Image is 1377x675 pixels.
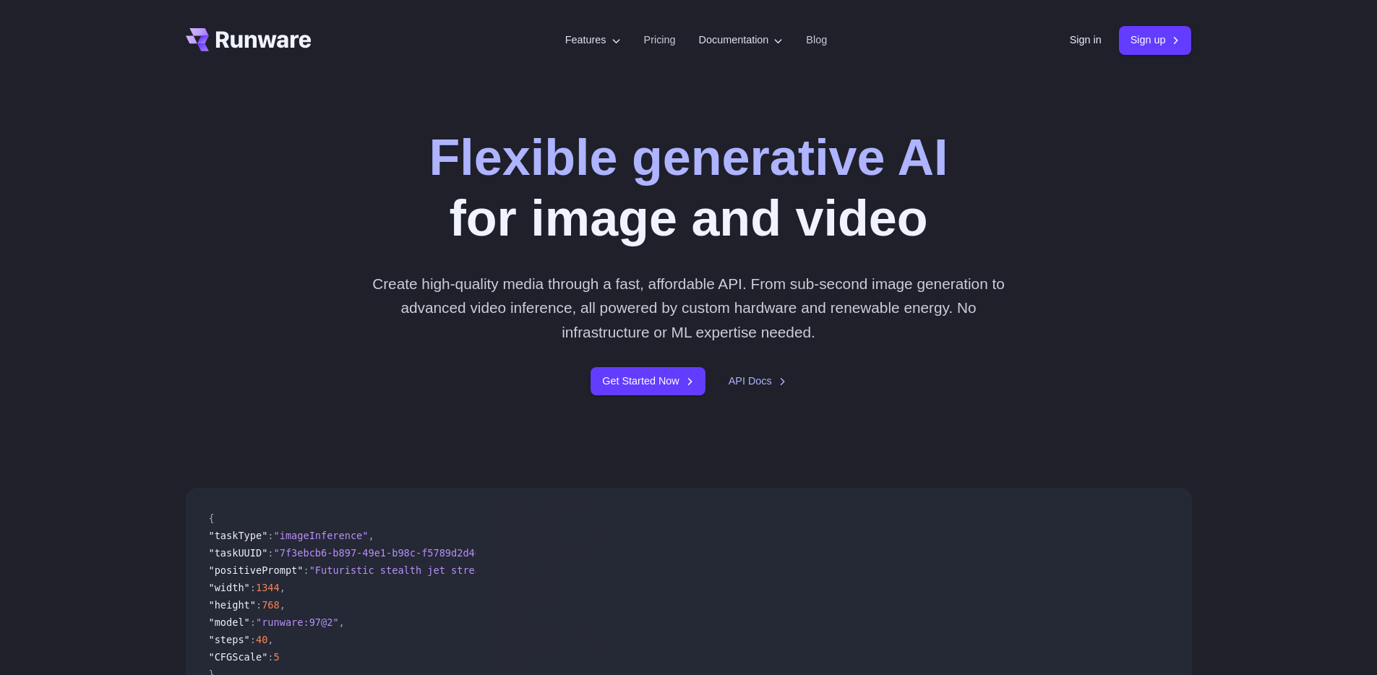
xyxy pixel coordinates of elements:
[339,616,345,628] span: ,
[250,582,256,593] span: :
[267,651,273,663] span: :
[209,512,215,524] span: {
[309,564,848,576] span: "Futuristic stealth jet streaking through a neon-lit cityscape with glowing purple exhaust"
[250,616,256,628] span: :
[274,530,369,541] span: "imageInference"
[262,599,280,611] span: 768
[729,373,786,390] a: API Docs
[591,367,705,395] a: Get Started Now
[806,32,827,48] a: Blog
[209,651,268,663] span: "CFGScale"
[256,634,267,645] span: 40
[209,599,256,611] span: "height"
[186,28,312,51] a: Go to /
[209,530,268,541] span: "taskType"
[280,599,286,611] span: ,
[267,634,273,645] span: ,
[699,32,784,48] label: Documentation
[303,564,309,576] span: :
[250,634,256,645] span: :
[280,582,286,593] span: ,
[209,547,268,559] span: "taskUUID"
[429,127,948,249] h1: for image and video
[274,651,280,663] span: 5
[209,634,250,645] span: "steps"
[209,616,250,628] span: "model"
[209,564,304,576] span: "positivePrompt"
[565,32,621,48] label: Features
[366,272,1011,344] p: Create high-quality media through a fast, affordable API. From sub-second image generation to adv...
[267,547,273,559] span: :
[256,616,339,628] span: "runware:97@2"
[644,32,676,48] a: Pricing
[1070,32,1102,48] a: Sign in
[256,582,280,593] span: 1344
[429,129,948,186] strong: Flexible generative AI
[1119,26,1192,54] a: Sign up
[267,530,273,541] span: :
[274,547,499,559] span: "7f3ebcb6-b897-49e1-b98c-f5789d2d40d7"
[368,530,374,541] span: ,
[209,582,250,593] span: "width"
[256,599,262,611] span: :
